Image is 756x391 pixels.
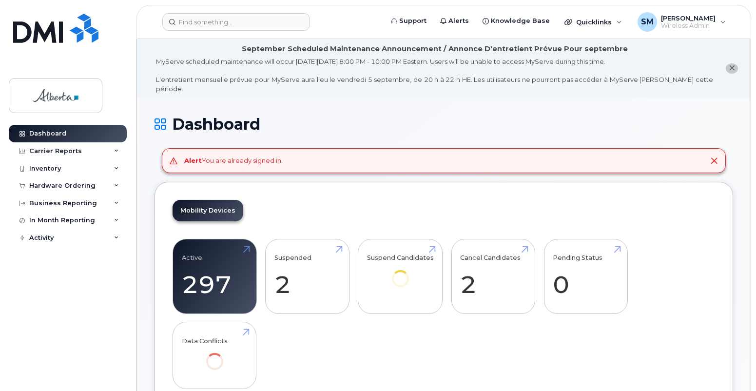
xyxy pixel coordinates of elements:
[173,200,243,221] a: Mobility Devices
[182,244,248,309] a: Active 297
[726,63,738,74] button: close notification
[274,244,340,309] a: Suspended 2
[156,57,713,93] div: MyServe scheduled maintenance will occur [DATE][DATE] 8:00 PM - 10:00 PM Eastern. Users will be u...
[184,156,202,164] strong: Alert
[242,44,628,54] div: September Scheduled Maintenance Announcement / Annonce D'entretient Prévue Pour septembre
[155,116,733,133] h1: Dashboard
[553,244,619,309] a: Pending Status 0
[184,156,283,165] div: You are already signed in.
[182,328,248,384] a: Data Conflicts
[367,244,434,300] a: Suspend Candidates
[460,244,526,309] a: Cancel Candidates 2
